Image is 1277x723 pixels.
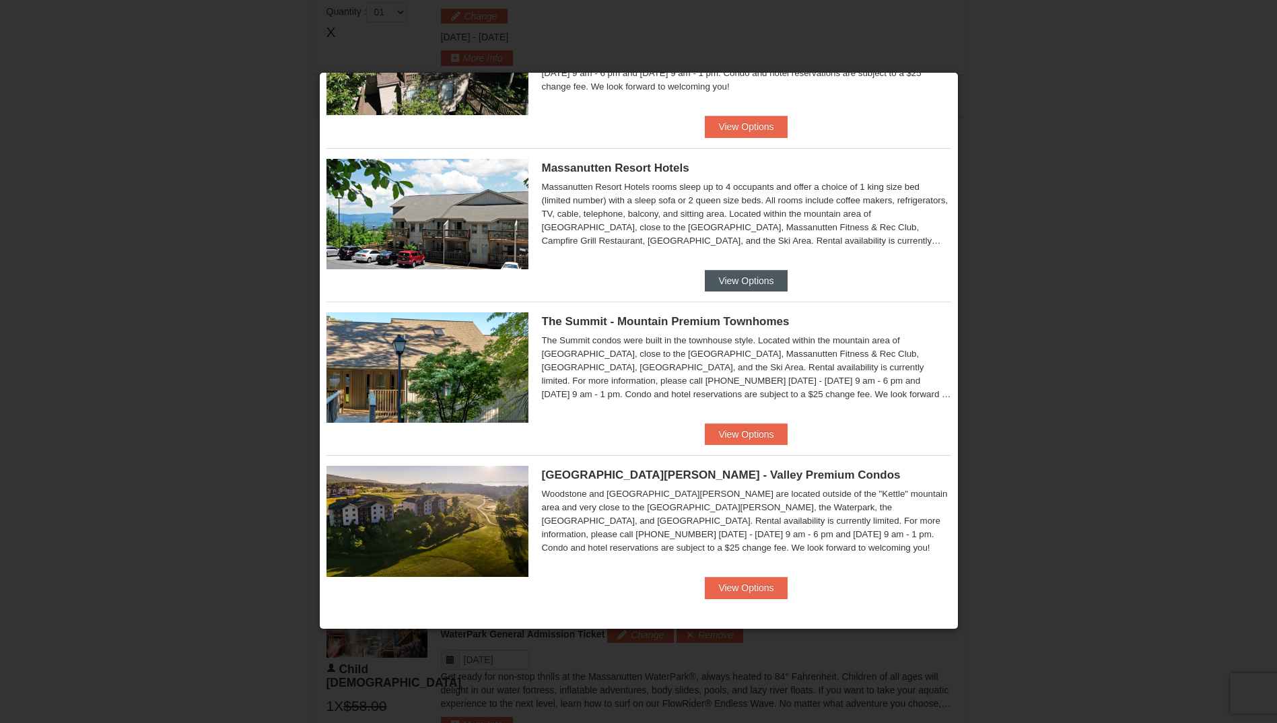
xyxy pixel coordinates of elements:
[542,162,689,174] span: Massanutten Resort Hotels
[705,116,787,137] button: View Options
[542,334,951,401] div: The Summit condos were built in the townhouse style. Located within the mountain area of [GEOGRAP...
[326,466,528,576] img: 19219041-4-ec11c166.jpg
[326,159,528,269] img: 19219026-1-e3b4ac8e.jpg
[705,270,787,291] button: View Options
[705,577,787,598] button: View Options
[705,423,787,445] button: View Options
[542,315,790,328] span: The Summit - Mountain Premium Townhomes
[542,487,951,555] div: Woodstone and [GEOGRAPHIC_DATA][PERSON_NAME] are located outside of the "Kettle" mountain area an...
[542,180,951,248] div: Massanutten Resort Hotels rooms sleep up to 4 occupants and offer a choice of 1 king size bed (li...
[542,469,901,481] span: [GEOGRAPHIC_DATA][PERSON_NAME] - Valley Premium Condos
[326,312,528,423] img: 19219034-1-0eee7e00.jpg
